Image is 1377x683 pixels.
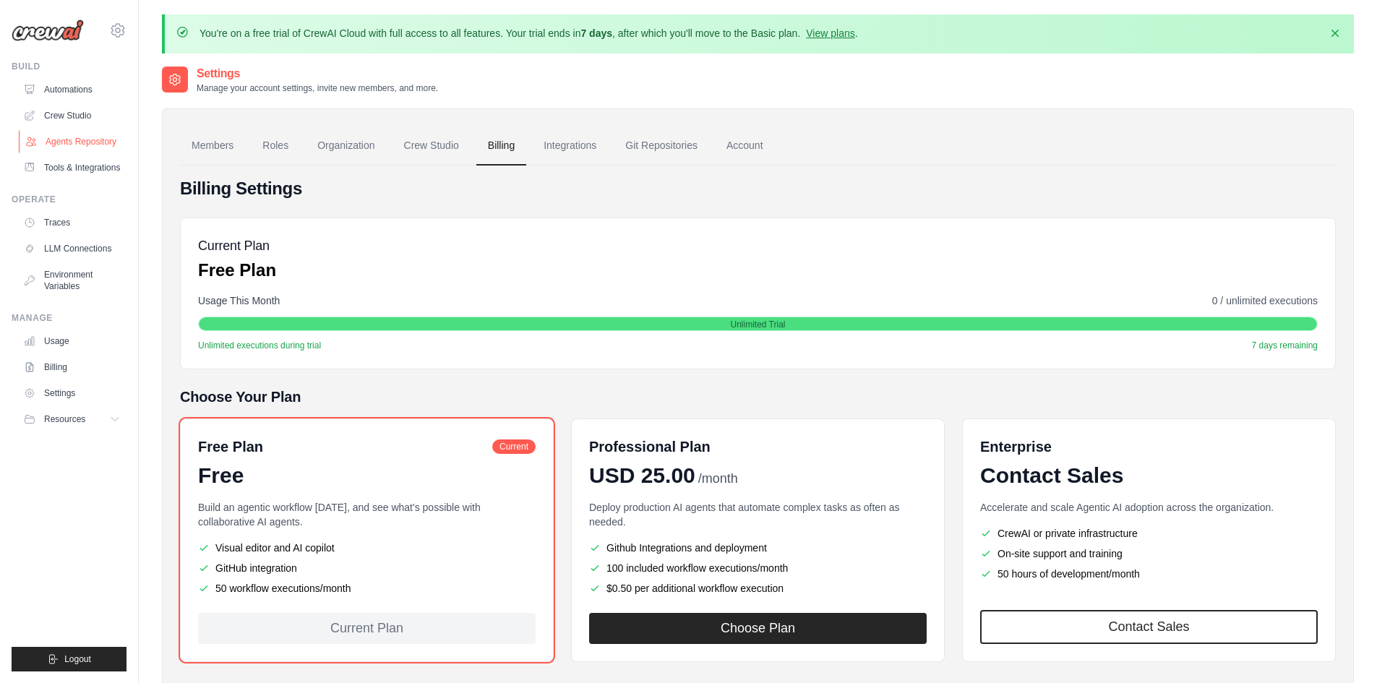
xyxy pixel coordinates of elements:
a: Usage [17,330,126,353]
span: 0 / unlimited executions [1212,293,1318,308]
a: Git Repositories [614,126,709,166]
div: Free [198,463,536,489]
a: Billing [17,356,126,379]
a: Tools & Integrations [17,156,126,179]
button: Logout [12,647,126,671]
img: Logo [12,20,84,41]
a: Settings [17,382,126,405]
li: 50 hours of development/month [980,567,1318,581]
span: Unlimited Trial [730,319,785,330]
a: Crew Studio [392,126,471,166]
span: USD 25.00 [589,463,695,489]
div: Build [12,61,126,72]
li: Visual editor and AI copilot [198,541,536,555]
li: $0.50 per additional workflow execution [589,581,927,596]
div: Current Plan [198,613,536,644]
h2: Settings [197,65,438,82]
a: Organization [306,126,386,166]
p: You're on a free trial of CrewAI Cloud with full access to all features. Your trial ends in , aft... [200,26,858,40]
div: Operate [12,194,126,205]
span: Current [492,439,536,454]
span: /month [698,469,738,489]
a: Traces [17,211,126,234]
a: Integrations [532,126,608,166]
li: 50 workflow executions/month [198,581,536,596]
a: Agents Repository [19,130,128,153]
p: Accelerate and scale Agentic AI adoption across the organization. [980,500,1318,515]
h4: Billing Settings [180,177,1336,200]
strong: 7 days [580,27,612,39]
h6: Professional Plan [589,437,711,457]
p: Build an agentic workflow [DATE], and see what's possible with collaborative AI agents. [198,500,536,529]
a: Crew Studio [17,104,126,127]
h6: Free Plan [198,437,263,457]
span: Usage This Month [198,293,280,308]
a: Account [715,126,775,166]
div: Contact Sales [980,463,1318,489]
li: CrewAI or private infrastructure [980,526,1318,541]
span: Resources [44,413,85,425]
a: View plans [806,27,854,39]
p: Free Plan [198,259,276,282]
h6: Enterprise [980,437,1318,457]
a: Members [180,126,245,166]
a: Roles [251,126,300,166]
h5: Choose Your Plan [180,387,1336,407]
span: Unlimited executions during trial [198,340,321,351]
a: Automations [17,78,126,101]
button: Resources [17,408,126,431]
span: 7 days remaining [1252,340,1318,351]
a: Environment Variables [17,263,126,298]
li: On-site support and training [980,546,1318,561]
li: 100 included workflow executions/month [589,561,927,575]
button: Choose Plan [589,613,927,644]
li: GitHub integration [198,561,536,575]
div: Manage [12,312,126,324]
li: Github Integrations and deployment [589,541,927,555]
p: Deploy production AI agents that automate complex tasks as often as needed. [589,500,927,529]
a: Contact Sales [980,610,1318,644]
p: Manage your account settings, invite new members, and more. [197,82,438,94]
span: Logout [64,653,91,665]
a: Billing [476,126,526,166]
h5: Current Plan [198,236,276,256]
a: LLM Connections [17,237,126,260]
